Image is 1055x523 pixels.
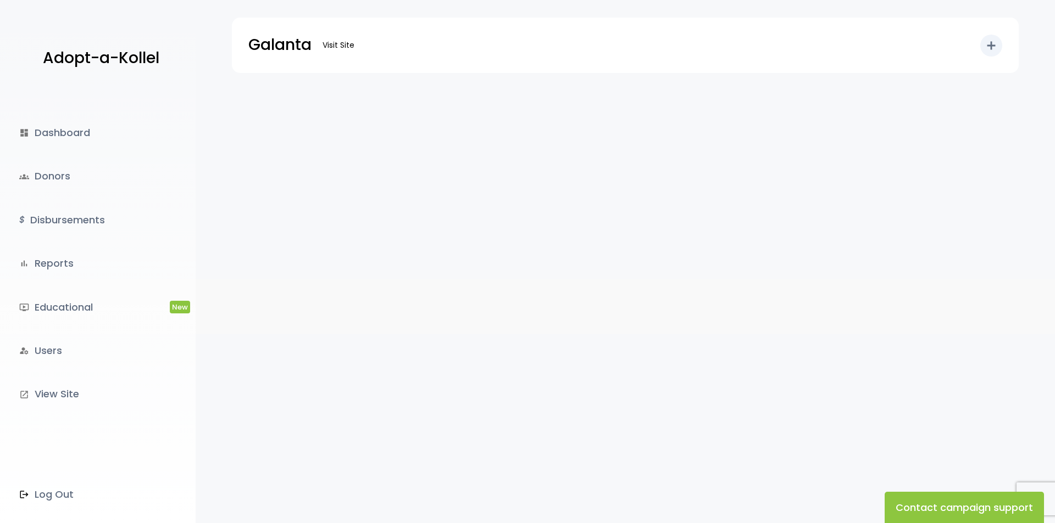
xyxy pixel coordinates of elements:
a: Visit Site [317,35,360,56]
i: $ [19,212,25,228]
a: dashboardDashboard [11,118,149,148]
a: $Disbursements [11,205,149,235]
i: launch [19,390,29,400]
a: launchView Site [11,379,149,409]
p: Adopt-a-Kollel [43,44,159,72]
a: bar_chartReports [11,249,149,278]
i: add [985,39,998,52]
a: manage_accountsUsers [11,336,149,365]
i: ondemand_video [19,302,29,312]
i: dashboard [19,128,29,138]
a: Log Out [11,480,149,509]
a: ondemand_videoEducationalNew [11,293,149,322]
a: groupsDonors [11,161,149,191]
i: manage_accounts [19,346,29,356]
span: groups [19,172,29,182]
a: Adopt-a-Kollel [37,32,159,85]
button: add [980,35,1002,57]
i: bar_chart [19,258,29,268]
span: New [170,301,190,313]
p: Galanta [248,31,312,59]
button: Contact campaign support [885,492,1044,523]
